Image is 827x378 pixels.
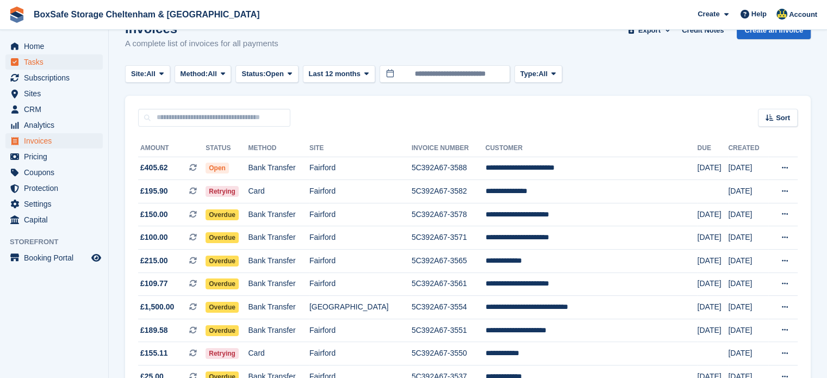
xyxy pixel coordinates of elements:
td: Bank Transfer [248,272,309,296]
td: [DATE] [728,180,768,203]
th: Created [728,140,768,157]
td: [DATE] [728,342,768,365]
span: Help [751,9,767,20]
td: [DATE] [697,319,728,342]
span: Export [638,25,661,36]
td: 5C392A67-3550 [412,342,486,365]
span: Booking Portal [24,250,89,265]
span: Status: [241,69,265,79]
th: Due [697,140,728,157]
span: All [538,69,548,79]
th: Status [206,140,248,157]
td: [DATE] [697,203,728,226]
span: Last 12 months [309,69,360,79]
button: Method: All [175,65,232,83]
span: Open [266,69,284,79]
span: £109.77 [140,278,168,289]
span: Retrying [206,348,239,359]
td: [DATE] [697,157,728,180]
span: Sort [776,113,790,123]
td: Bank Transfer [248,226,309,250]
span: Capital [24,212,89,227]
td: 5C392A67-3554 [412,296,486,319]
td: [DATE] [697,250,728,273]
span: Overdue [206,302,239,313]
span: Analytics [24,117,89,133]
td: Fairford [309,157,412,180]
span: All [208,69,217,79]
a: BoxSafe Storage Cheltenham & [GEOGRAPHIC_DATA] [29,5,264,23]
button: Last 12 months [303,65,375,83]
span: Create [698,9,719,20]
button: Status: Open [235,65,298,83]
td: Fairford [309,226,412,250]
td: Card [248,342,309,365]
span: Sites [24,86,89,101]
a: menu [5,181,103,196]
span: £405.62 [140,162,168,173]
td: Fairford [309,342,412,365]
td: 5C392A67-3561 [412,272,486,296]
td: Bank Transfer [248,250,309,273]
span: Overdue [206,256,239,267]
td: Fairford [309,250,412,273]
th: Method [248,140,309,157]
span: Settings [24,196,89,212]
a: menu [5,133,103,148]
td: [DATE] [728,319,768,342]
span: £100.00 [140,232,168,243]
td: Card [248,180,309,203]
a: menu [5,39,103,54]
span: All [146,69,156,79]
td: [DATE] [697,272,728,296]
td: [DATE] [697,226,728,250]
td: 5C392A67-3588 [412,157,486,180]
a: menu [5,54,103,70]
td: [DATE] [697,296,728,319]
td: 5C392A67-3551 [412,319,486,342]
span: Overdue [206,278,239,289]
p: A complete list of invoices for all payments [125,38,278,50]
td: [DATE] [728,203,768,226]
span: Method: [181,69,208,79]
a: menu [5,70,103,85]
a: menu [5,102,103,117]
img: stora-icon-8386f47178a22dfd0bd8f6a31ec36ba5ce8667c1dd55bd0f319d3a0aa187defe.svg [9,7,25,23]
td: Bank Transfer [248,203,309,226]
td: [DATE] [728,226,768,250]
a: menu [5,212,103,227]
span: Protection [24,181,89,196]
td: Bank Transfer [248,319,309,342]
span: £155.11 [140,348,168,359]
span: CRM [24,102,89,117]
a: menu [5,250,103,265]
td: Fairford [309,180,412,203]
th: Invoice Number [412,140,486,157]
a: Credit Notes [677,21,728,39]
td: 5C392A67-3578 [412,203,486,226]
button: Site: All [125,65,170,83]
span: Home [24,39,89,54]
td: 5C392A67-3582 [412,180,486,203]
span: £189.58 [140,325,168,336]
span: Open [206,163,229,173]
td: [DATE] [728,157,768,180]
td: Bank Transfer [248,296,309,319]
a: menu [5,117,103,133]
td: [DATE] [728,296,768,319]
span: Type: [520,69,539,79]
span: Overdue [206,232,239,243]
td: Fairford [309,272,412,296]
td: [DATE] [728,250,768,273]
span: Site: [131,69,146,79]
a: Preview store [90,251,103,264]
span: Retrying [206,186,239,197]
span: Coupons [24,165,89,180]
span: £215.00 [140,255,168,267]
span: Tasks [24,54,89,70]
span: Invoices [24,133,89,148]
span: Pricing [24,149,89,164]
span: Storefront [10,237,108,247]
td: 5C392A67-3571 [412,226,486,250]
th: Amount [138,140,206,157]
